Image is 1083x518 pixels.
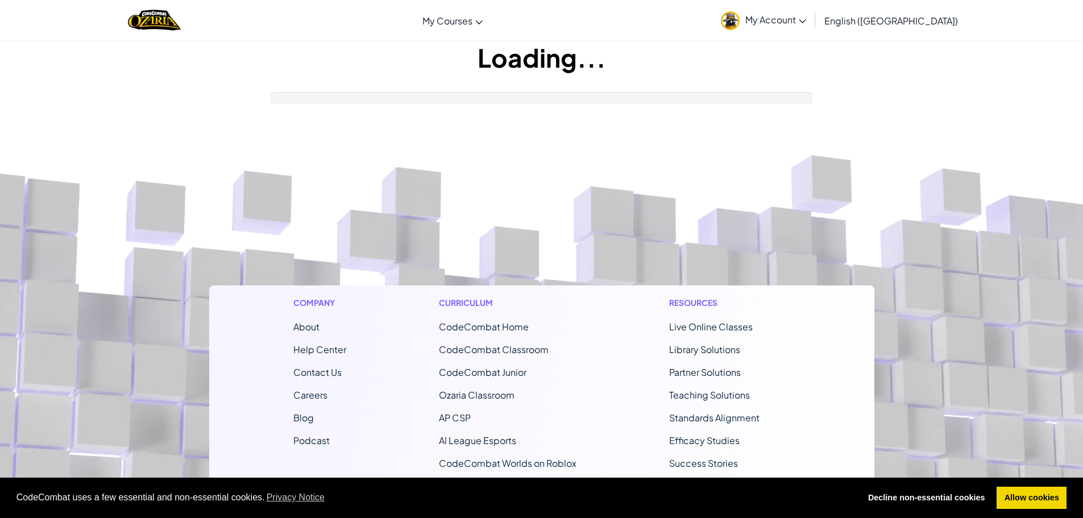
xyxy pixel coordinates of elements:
[669,343,740,355] a: Library Solutions
[265,489,327,506] a: learn more about cookies
[439,297,576,309] h1: Curriculum
[669,412,760,424] a: Standards Alignment
[824,15,958,27] span: English ([GEOGRAPHIC_DATA])
[293,434,330,446] a: Podcast
[819,5,964,36] a: English ([GEOGRAPHIC_DATA])
[417,5,488,36] a: My Courses
[293,321,319,333] a: About
[669,297,790,309] h1: Resources
[715,2,812,38] a: My Account
[128,9,181,32] img: Home
[669,434,740,446] a: Efficacy Studies
[745,14,806,26] span: My Account
[669,457,738,469] a: Success Stories
[439,434,516,446] a: AI League Esports
[293,389,327,401] a: Careers
[997,487,1067,509] a: allow cookies
[293,412,314,424] a: Blog
[293,366,342,378] span: Contact Us
[669,389,750,401] a: Teaching Solutions
[439,366,526,378] a: CodeCombat Junior
[439,457,576,469] a: CodeCombat Worlds on Roblox
[669,321,753,333] a: Live Online Classes
[721,11,740,30] img: avatar
[669,366,741,378] a: Partner Solutions
[293,343,346,355] a: Help Center
[439,412,471,424] a: AP CSP
[860,487,993,509] a: deny cookies
[439,321,529,333] span: CodeCombat Home
[422,15,472,27] span: My Courses
[128,9,181,32] a: Ozaria by CodeCombat logo
[439,389,514,401] a: Ozaria Classroom
[16,489,852,506] span: CodeCombat uses a few essential and non-essential cookies.
[439,343,549,355] a: CodeCombat Classroom
[293,297,346,309] h1: Company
